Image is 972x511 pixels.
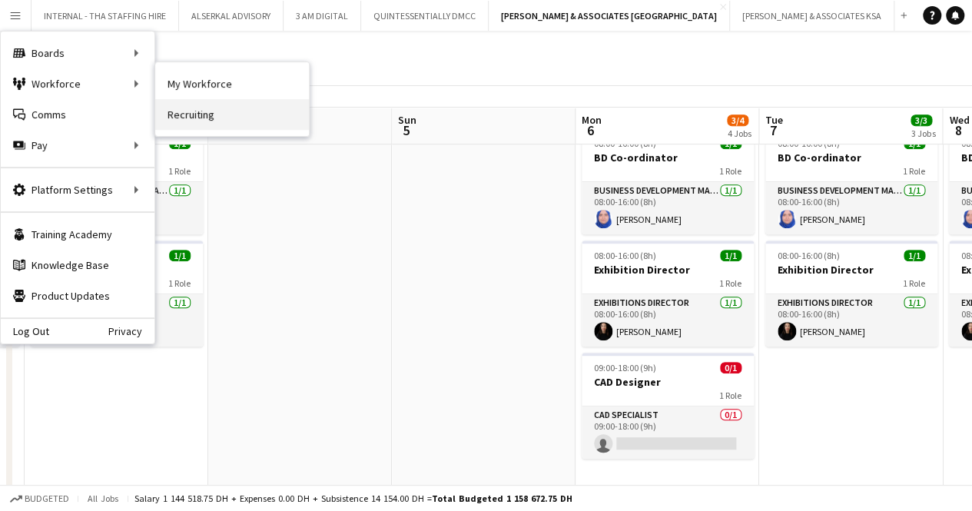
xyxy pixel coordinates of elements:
button: [PERSON_NAME] & ASSOCIATES KSA [730,1,894,31]
button: 3 AM DIGITAL [284,1,361,31]
app-job-card: 08:00-16:00 (8h)1/1BD Co-ordinator1 RoleBusiness Development Manager1/108:00-16:00 (8h)[PERSON_NAME] [765,128,937,234]
span: Budgeted [25,493,69,504]
app-job-card: 09:00-18:00 (9h)0/1CAD Designer1 RoleCAD Specialist0/109:00-18:00 (9h) [582,353,754,459]
app-card-role: Business Development Manager1/108:00-16:00 (8h)[PERSON_NAME] [765,182,937,234]
h3: CAD Designer [582,375,754,389]
button: Budgeted [8,490,71,507]
span: 1 Role [719,165,741,177]
app-job-card: 08:00-16:00 (8h)1/1Exhibition Director1 RoleExhibitions Director1/108:00-16:00 (8h)[PERSON_NAME] [765,241,937,347]
div: Boards [1,38,154,68]
app-job-card: 08:00-16:00 (8h)1/1BD Co-ordinator1 RoleBusiness Development Manager1/108:00-16:00 (8h)[PERSON_NAME] [582,128,754,234]
span: 1/1 [904,250,925,261]
div: Platform Settings [1,174,154,205]
span: 1 Role [168,165,191,177]
button: [PERSON_NAME] & ASSOCIATES [GEOGRAPHIC_DATA] [489,1,730,31]
div: Salary 1 144 518.75 DH + Expenses 0.00 DH + Subsistence 14 154.00 DH = [134,493,572,504]
span: 3/3 [911,114,932,126]
span: 1 Role [719,277,741,289]
span: 6 [579,121,602,139]
button: QUINTESSENTIALLY DMCC [361,1,489,31]
span: 0/1 [720,362,741,373]
span: Mon [582,113,602,127]
a: Privacy [108,325,154,337]
span: 1 Role [903,277,925,289]
h3: BD Co-ordinator [765,151,937,164]
span: 7 [763,121,783,139]
h3: Exhibition Director [582,263,754,277]
span: 1/1 [720,250,741,261]
app-card-role: Exhibitions Director1/108:00-16:00 (8h)[PERSON_NAME] [582,294,754,347]
span: 08:00-16:00 (8h) [594,250,656,261]
span: 09:00-18:00 (9h) [594,362,656,373]
span: All jobs [85,493,121,504]
app-card-role: CAD Specialist0/109:00-18:00 (9h) [582,406,754,459]
app-job-card: 08:00-16:00 (8h)1/1Exhibition Director1 RoleExhibitions Director1/108:00-16:00 (8h)[PERSON_NAME] [582,241,754,347]
div: 4 Jobs [728,128,751,139]
span: 1 Role [168,277,191,289]
span: 1 Role [719,390,741,401]
a: Product Updates [1,280,154,311]
span: Sun [398,113,416,127]
a: Comms [1,99,154,130]
span: 5 [396,121,416,139]
span: 08:00-16:00 (8h) [778,250,840,261]
span: Wed [949,113,969,127]
app-card-role: Business Development Manager1/108:00-16:00 (8h)[PERSON_NAME] [582,182,754,234]
span: Total Budgeted 1 158 672.75 DH [432,493,572,504]
a: Log Out [1,325,49,337]
span: 1/1 [169,250,191,261]
app-card-role: Exhibitions Director1/108:00-16:00 (8h)[PERSON_NAME] [765,294,937,347]
h3: BD Co-ordinator [582,151,754,164]
div: Pay [1,130,154,161]
span: Tue [765,113,783,127]
span: 1 Role [903,165,925,177]
button: ALSERKAL ADVISORY [179,1,284,31]
a: My Workforce [155,68,309,99]
span: 8 [947,121,969,139]
a: Knowledge Base [1,250,154,280]
h3: Exhibition Director [765,263,937,277]
a: Training Academy [1,219,154,250]
div: Workforce [1,68,154,99]
button: INTERNAL - THA STAFFING HIRE [32,1,179,31]
div: 3 Jobs [911,128,935,139]
span: 3/4 [727,114,748,126]
a: Recruiting [155,99,309,130]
